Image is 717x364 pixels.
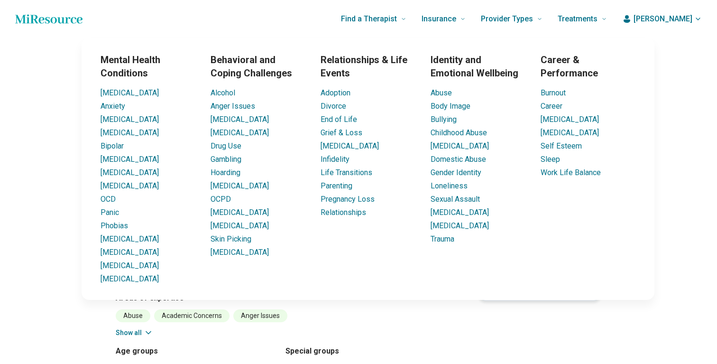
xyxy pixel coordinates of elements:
a: [MEDICAL_DATA] [101,168,159,177]
a: [MEDICAL_DATA] [211,181,269,190]
li: Academic Concerns [154,309,230,322]
a: Bullying [431,115,457,124]
a: [MEDICAL_DATA] [101,261,159,270]
a: Alcohol [211,88,235,97]
a: [MEDICAL_DATA] [431,208,489,217]
a: Grief & Loss [321,128,362,137]
a: Panic [101,208,119,217]
a: Gender Identity [431,168,481,177]
a: [MEDICAL_DATA] [211,221,269,230]
a: Home page [15,9,83,28]
a: Skin Picking [211,234,251,243]
a: Self Esteem [541,141,582,150]
span: Find a Therapist [341,12,397,26]
h3: Relationships & Life Events [321,53,415,80]
a: [MEDICAL_DATA] [101,128,159,137]
a: Relationships [321,208,366,217]
a: Sleep [541,155,560,164]
a: Hoarding [211,168,240,177]
a: [MEDICAL_DATA] [101,115,159,124]
a: [MEDICAL_DATA] [321,141,379,150]
span: Treatments [558,12,597,26]
button: Show all [116,328,153,338]
a: [MEDICAL_DATA] [431,141,489,150]
li: Abuse [116,309,150,322]
a: Career [541,102,562,111]
a: Divorce [321,102,346,111]
a: [MEDICAL_DATA] [101,234,159,243]
a: [MEDICAL_DATA] [101,274,159,283]
a: Burnout [541,88,566,97]
li: Anger Issues [233,309,287,322]
a: Work Life Balance [541,168,601,177]
a: [MEDICAL_DATA] [211,248,269,257]
a: Adoption [321,88,350,97]
a: [MEDICAL_DATA] [431,221,489,230]
a: Life Transitions [321,168,372,177]
span: [PERSON_NAME] [634,13,692,25]
a: [MEDICAL_DATA] [101,181,159,190]
a: Drug Use [211,141,241,150]
a: Sexual Assault [431,195,480,204]
div: Find a Therapist [25,38,711,300]
span: Insurance [422,12,456,26]
a: Domestic Abuse [431,155,486,164]
a: Anxiety [101,102,125,111]
a: Phobias [101,221,128,230]
a: Anger Issues [211,102,255,111]
a: Body Image [431,102,470,111]
a: Childhood Abuse [431,128,487,137]
a: [MEDICAL_DATA] [101,88,159,97]
a: Pregnancy Loss [321,195,375,204]
a: OCD [101,195,116,204]
a: OCPD [211,195,231,204]
button: [PERSON_NAME] [622,13,702,25]
a: [MEDICAL_DATA] [101,155,159,164]
a: [MEDICAL_DATA] [541,128,599,137]
a: [MEDICAL_DATA] [541,115,599,124]
a: Abuse [431,88,452,97]
h3: Mental Health Conditions [101,53,195,80]
a: Trauma [431,234,454,243]
h3: Behavioral and Coping Challenges [211,53,305,80]
a: [MEDICAL_DATA] [211,208,269,217]
a: Infidelity [321,155,349,164]
h3: Identity and Emotional Wellbeing [431,53,525,80]
a: Loneliness [431,181,468,190]
h3: Career & Performance [541,53,635,80]
a: Bipolar [101,141,124,150]
a: Gambling [211,155,241,164]
span: Provider Types [481,12,533,26]
h3: Age groups [116,345,278,357]
a: End of Life [321,115,357,124]
a: Parenting [321,181,352,190]
a: [MEDICAL_DATA] [211,128,269,137]
h3: Special groups [285,345,448,357]
a: [MEDICAL_DATA] [211,115,269,124]
a: [MEDICAL_DATA] [101,248,159,257]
